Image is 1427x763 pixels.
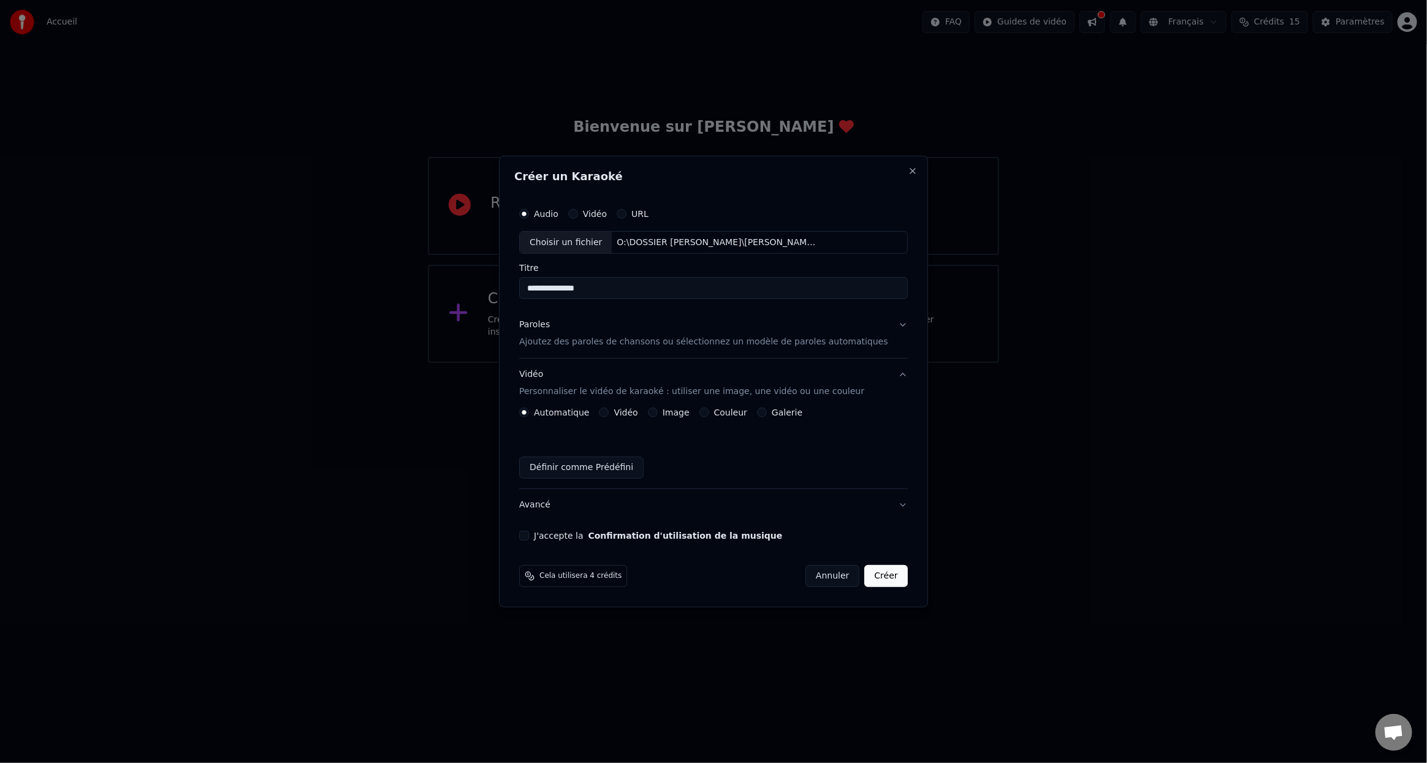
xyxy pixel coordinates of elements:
label: Audio [534,210,558,218]
p: Ajoutez des paroles de chansons ou sélectionnez un modèle de paroles automatiques [519,336,888,349]
h2: Créer un Karaoké [514,171,913,182]
label: Automatique [534,408,589,417]
label: Galerie [772,408,802,417]
label: Vidéo [614,408,638,417]
button: VidéoPersonnaliser le vidéo de karaoké : utiliser une image, une vidéo ou une couleur [519,359,908,408]
button: J'accepte la [588,531,783,540]
div: VidéoPersonnaliser le vidéo de karaoké : utiliser une image, une vidéo ou une couleur [519,408,908,488]
label: URL [631,210,649,218]
label: Vidéo [583,210,607,218]
div: Choisir un fichier [520,232,612,254]
div: Paroles [519,319,550,332]
span: Cela utilisera 4 crédits [539,571,622,581]
button: ParolesAjoutez des paroles de chansons ou sélectionnez un modèle de paroles automatiques [519,309,908,359]
p: Personnaliser le vidéo de karaoké : utiliser une image, une vidéo ou une couleur [519,385,864,398]
button: Créer [865,565,908,587]
div: Vidéo [519,369,864,398]
button: Annuler [805,565,859,587]
label: Image [663,408,690,417]
div: O:\DOSSIER [PERSON_NAME]\[PERSON_NAME]\JE ME RELEVE PROJET\titre complet-instru et voix\IA-JE ME ... [612,237,821,249]
label: J'accepte la [534,531,782,540]
label: Titre [519,264,908,273]
button: Avancé [519,489,908,521]
button: Définir comme Prédéfini [519,457,644,479]
label: Couleur [714,408,747,417]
